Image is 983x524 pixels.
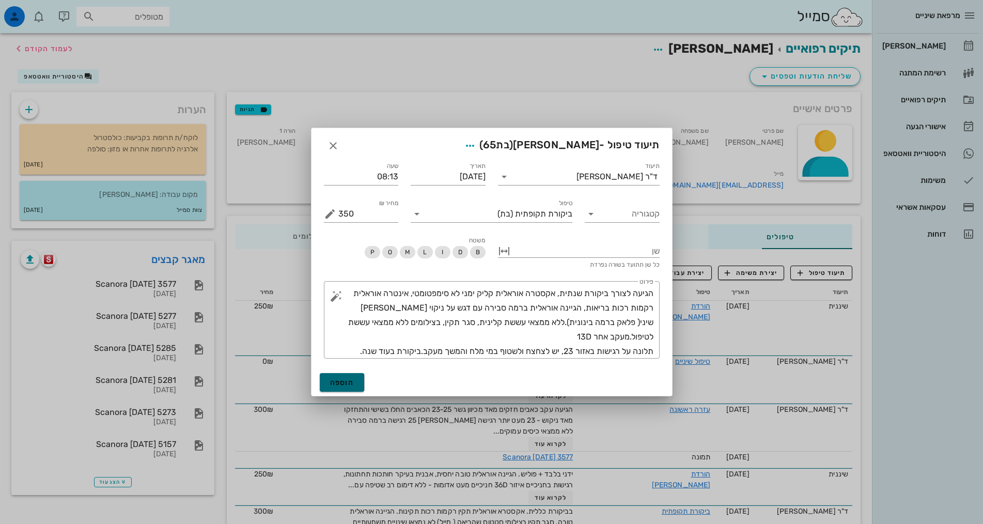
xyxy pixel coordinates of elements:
button: הוספה [320,373,365,392]
span: (בת ) [479,138,513,151]
label: פירוט [639,278,653,286]
button: מחיר ₪ appended action [324,208,336,220]
div: תיעודד"ר [PERSON_NAME] [498,168,660,185]
label: תיעוד [645,162,660,170]
span: משטח [469,237,485,244]
label: שעה [387,162,399,170]
span: 65 [483,138,496,151]
span: הוספה [330,378,354,387]
label: טיפול [559,199,572,207]
span: P [370,246,374,258]
span: O [387,246,392,258]
span: D [458,246,462,258]
div: כל שן תתועד בשורה נפרדת [498,261,660,268]
span: B [475,246,479,258]
span: M [404,246,410,258]
label: מחיר ₪ [379,199,399,207]
label: תאריך [469,162,486,170]
span: ביקורת תקופתית [515,209,572,219]
span: [PERSON_NAME] [513,138,599,151]
div: ד"ר [PERSON_NAME] [576,172,658,181]
span: L [423,246,427,258]
span: תיעוד טיפול - [461,136,660,155]
span: (בת) [497,209,513,219]
span: I [442,246,443,258]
